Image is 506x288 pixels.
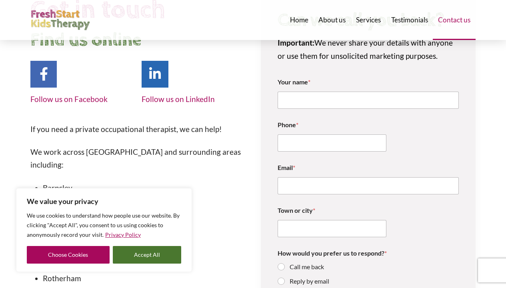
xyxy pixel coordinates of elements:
img: FreshStart Kids Therapy logo [30,10,90,31]
label: Call me back [285,263,324,271]
p: We use cookies to understand how people use our website. By clicking "Accept All", you consent to... [27,211,181,240]
p: We work across [GEOGRAPHIC_DATA] and surrounding areas including: [30,146,246,172]
span: Services [356,16,381,23]
label: Email [278,164,459,171]
span: Testimonials [391,16,428,23]
h2: Find us online [30,28,246,53]
p: If you need a private occupational therapist, we can help! [30,123,246,136]
label: Town or city [278,206,459,214]
legend: How would you prefer us to respond? [278,249,387,257]
label: Phone [278,121,459,128]
button: Accept All [113,246,182,264]
button: Choose Cookies [27,246,110,264]
span: About us [318,16,346,23]
li: Barnsley [43,182,245,194]
strong: Important: [278,38,314,47]
a: Follow us on LinkedIn [142,94,215,104]
label: Reply by email [285,277,329,286]
p: We never share your details with anyone or use them for unsolicited marketing purposes. [278,36,459,62]
a: Follow us on Facebook [30,94,108,104]
a: Privacy Policy [105,231,141,238]
li: Rotherham [43,272,245,285]
label: Your name [278,78,459,86]
span: Home [290,16,308,23]
p: We value your privacy [27,196,181,206]
span: Contact us [438,16,470,23]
